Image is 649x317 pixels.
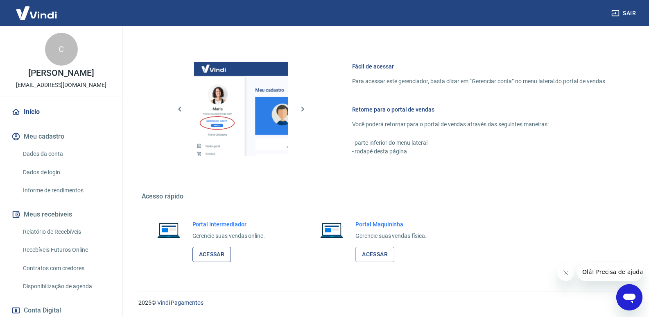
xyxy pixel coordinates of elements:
[10,205,113,223] button: Meus recebíveis
[194,62,288,156] img: Imagem da dashboard mostrando o botão de gerenciar conta na sidebar no lado esquerdo
[16,81,106,89] p: [EMAIL_ADDRESS][DOMAIN_NAME]
[616,284,642,310] iframe: Botão para abrir a janela de mensagens
[20,278,113,295] a: Disponibilização de agenda
[157,299,204,306] a: Vindi Pagamentos
[355,220,427,228] h6: Portal Maquininha
[192,232,265,240] p: Gerencie suas vendas online.
[20,242,113,258] a: Recebíveis Futuros Online
[10,128,113,146] button: Meu cadastro
[45,33,78,66] div: C
[152,220,186,240] img: Imagem de um notebook aberto
[355,247,394,262] a: Acessar
[314,220,349,240] img: Imagem de um notebook aberto
[352,105,607,114] h6: Retorne para o portal de vendas
[20,164,113,181] a: Dados de login
[352,139,607,147] p: - parte inferior do menu lateral
[20,260,113,277] a: Contratos com credores
[10,103,113,121] a: Início
[577,263,642,281] iframe: Mensagem da empresa
[138,299,629,307] p: 2025 ©
[28,69,94,78] p: [PERSON_NAME]
[20,182,113,199] a: Informe de rendimentos
[192,220,265,228] h6: Portal Intermediador
[355,232,427,240] p: Gerencie suas vendas física.
[352,77,607,86] p: Para acessar este gerenciador, basta clicar em “Gerenciar conta” no menu lateral do portal de ven...
[20,223,113,240] a: Relatório de Recebíveis
[192,247,231,262] a: Acessar
[558,265,574,281] iframe: Fechar mensagem
[352,62,607,71] h6: Fácil de acessar
[142,192,626,201] h5: Acesso rápido
[10,0,63,25] img: Vindi
[20,146,113,162] a: Dados da conta
[5,6,69,12] span: Olá! Precisa de ajuda?
[352,120,607,129] p: Você poderá retornar para o portal de vendas através das seguintes maneiras:
[352,147,607,156] p: - rodapé desta página
[610,6,639,21] button: Sair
